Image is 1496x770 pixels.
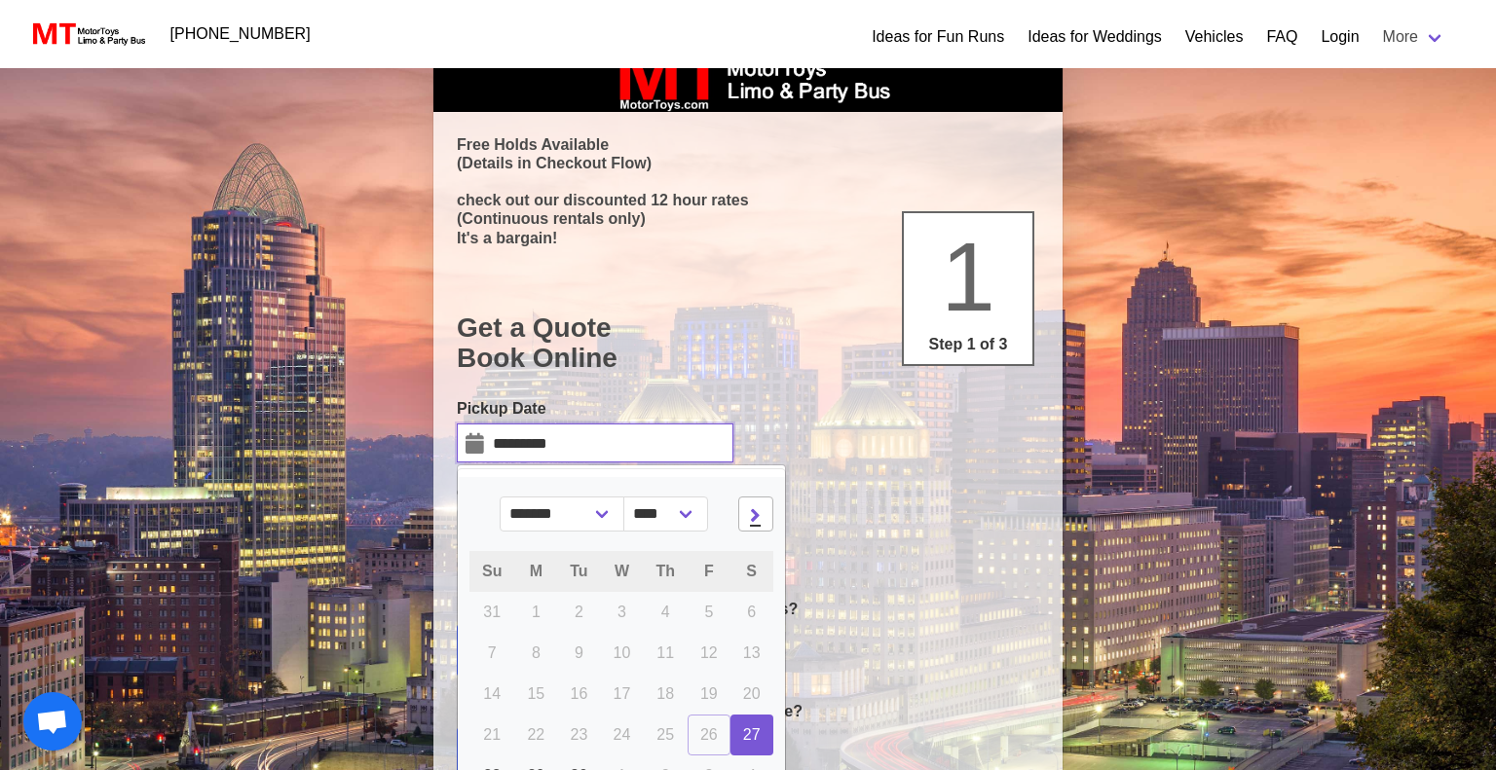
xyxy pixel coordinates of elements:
[1185,25,1244,49] a: Vehicles
[571,685,588,702] span: 16
[530,563,542,579] span: M
[575,604,583,620] span: 2
[159,15,322,54] a: [PHONE_NUMBER]
[614,685,631,702] span: 17
[483,685,501,702] span: 14
[743,644,761,661] span: 13
[457,135,1039,154] p: Free Holds Available
[704,604,713,620] span: 5
[700,726,718,743] span: 26
[602,42,894,112] img: box_logo_brand.jpeg
[457,229,1039,247] p: It's a bargain!
[532,644,541,661] span: 8
[656,726,674,743] span: 25
[743,726,761,743] span: 27
[457,209,1039,228] p: (Continuous rentals only)
[704,563,714,579] span: F
[615,563,629,579] span: W
[488,644,497,661] span: 7
[941,222,995,331] span: 1
[655,563,675,579] span: Th
[23,692,82,751] div: Open chat
[730,715,773,755] a: 27
[656,685,674,702] span: 18
[872,25,1004,49] a: Ideas for Fun Runs
[575,644,583,661] span: 9
[483,726,501,743] span: 21
[457,154,1039,172] p: (Details in Checkout Flow)
[457,191,1039,209] p: check out our discounted 12 hour rates
[661,604,670,620] span: 4
[1321,25,1359,49] a: Login
[457,397,733,421] label: Pickup Date
[700,685,718,702] span: 19
[1266,25,1297,49] a: FAQ
[747,604,756,620] span: 6
[527,726,544,743] span: 22
[571,726,588,743] span: 23
[483,604,501,620] span: 31
[457,312,1039,374] h1: Get a Quote Book Online
[532,604,541,620] span: 1
[743,685,761,702] span: 20
[617,604,626,620] span: 3
[482,563,502,579] span: Su
[614,644,631,661] span: 10
[27,20,147,48] img: MotorToys Logo
[912,333,1025,356] p: Step 1 of 3
[656,644,674,661] span: 11
[1028,25,1162,49] a: Ideas for Weddings
[614,726,631,743] span: 24
[1371,18,1457,56] a: More
[527,685,544,702] span: 15
[570,563,587,579] span: Tu
[746,563,757,579] span: S
[700,644,718,661] span: 12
